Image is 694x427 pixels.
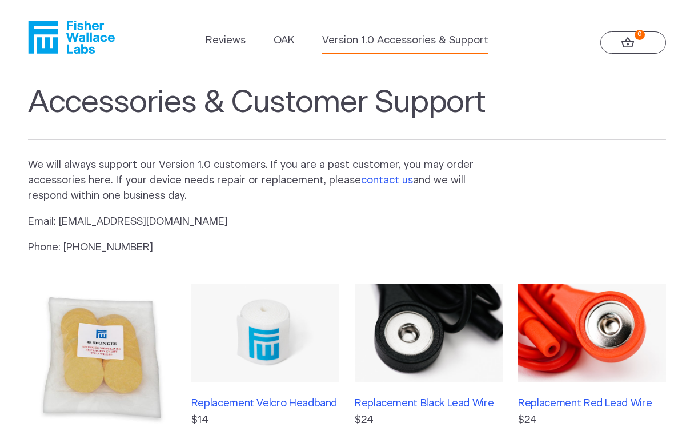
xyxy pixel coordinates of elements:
[518,398,666,410] h3: Replacement Red Lead Wire
[28,240,494,256] p: Phone: [PHONE_NUMBER]
[518,284,666,382] img: Replacement Red Lead Wire
[28,214,494,230] p: Email: [EMAIL_ADDRESS][DOMAIN_NAME]
[206,33,246,49] a: Reviews
[274,33,294,49] a: OAK
[191,284,339,382] img: Replacement Velcro Headband
[28,21,115,54] a: Fisher Wallace
[355,398,503,410] h3: Replacement Black Lead Wire
[28,85,667,140] h1: Accessories & Customer Support
[361,175,413,186] a: contact us
[600,31,666,54] a: 0
[322,33,488,49] a: Version 1.0 Accessories & Support
[191,398,339,410] h3: Replacement Velcro Headband
[635,30,645,40] strong: 0
[28,158,494,204] p: We will always support our Version 1.0 customers. If you are a past customer, you may order acces...
[355,284,503,382] img: Replacement Black Lead Wire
